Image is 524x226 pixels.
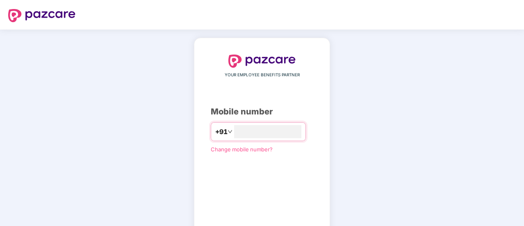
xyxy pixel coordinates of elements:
[228,55,296,68] img: logo
[211,105,313,118] div: Mobile number
[215,127,228,137] span: +91
[211,146,273,153] a: Change mobile number?
[8,9,75,22] img: logo
[225,72,300,78] span: YOUR EMPLOYEE BENEFITS PARTNER
[228,129,232,134] span: down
